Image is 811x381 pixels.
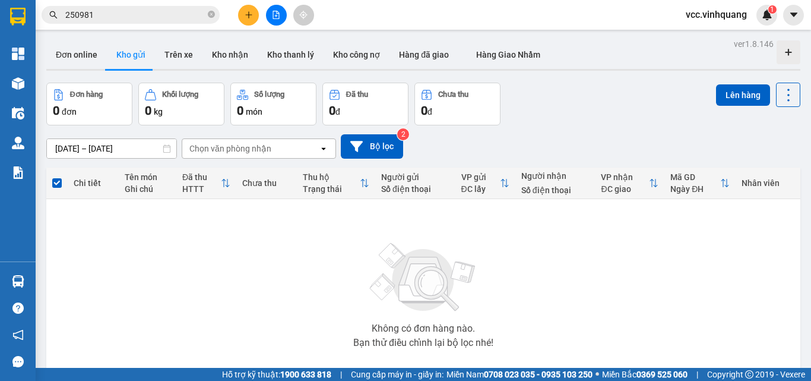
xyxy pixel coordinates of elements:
div: Ghi chú [125,184,170,194]
span: Miền Nam [446,368,593,381]
div: Số điện thoại [381,184,449,194]
button: Chưa thu0đ [414,83,500,125]
img: icon-new-feature [762,10,772,20]
span: đ [427,107,432,116]
div: ĐC giao [601,184,649,194]
span: | [340,368,342,381]
button: Kho thanh lý [258,40,324,69]
strong: 0369 525 060 [636,370,688,379]
div: Số điện thoại [521,185,590,195]
img: warehouse-icon [12,275,24,288]
div: Chi tiết [74,178,113,188]
div: Người nhận [521,171,590,181]
div: Không có đơn hàng nào. [372,324,475,333]
div: Thu hộ [303,172,360,182]
div: ver 1.8.146 [734,37,774,51]
span: kg [154,107,163,116]
span: close-circle [208,11,215,18]
div: Đã thu [346,90,368,99]
input: Tìm tên, số ĐT hoặc mã đơn [65,8,205,21]
div: ĐC lấy [461,184,500,194]
span: Hỗ trợ kỹ thuật: [222,368,331,381]
span: close-circle [208,10,215,21]
span: plus [245,11,253,19]
span: caret-down [788,10,799,20]
sup: 1 [768,5,777,14]
div: Trạng thái [303,184,360,194]
img: solution-icon [12,166,24,179]
span: 0 [237,103,243,118]
span: 0 [53,103,59,118]
img: warehouse-icon [12,107,24,119]
img: svg+xml;base64,PHN2ZyBjbGFzcz0ibGlzdC1wbHVnX19zdmciIHhtbG5zPSJodHRwOi8vd3d3LnczLm9yZy8yMDAwL3N2Zy... [364,236,483,319]
div: Chưa thu [438,90,468,99]
span: message [12,356,24,367]
span: | [696,368,698,381]
button: Kho gửi [107,40,155,69]
img: warehouse-icon [12,137,24,149]
button: Số lượng0món [230,83,316,125]
span: 0 [329,103,335,118]
button: Đã thu0đ [322,83,408,125]
th: Toggle SortBy [297,168,375,199]
button: Kho nhận [202,40,258,69]
span: aim [299,11,308,19]
button: caret-down [783,5,804,26]
span: file-add [272,11,280,19]
div: HTTT [182,184,221,194]
button: Hàng đã giao [389,40,458,69]
div: Ngày ĐH [670,184,720,194]
span: 0 [145,103,151,118]
span: notification [12,329,24,341]
th: Toggle SortBy [176,168,236,199]
div: Chưa thu [242,178,290,188]
svg: open [319,144,328,153]
button: aim [293,5,314,26]
span: Hàng Giao Nhầm [476,50,540,59]
span: 0 [421,103,427,118]
div: VP nhận [601,172,649,182]
div: VP gửi [461,172,500,182]
div: Đã thu [182,172,221,182]
div: Khối lượng [162,90,198,99]
span: vcc.vinhquang [676,7,756,22]
span: copyright [745,370,753,379]
img: logo-vxr [10,8,26,26]
button: file-add [266,5,287,26]
span: 1 [770,5,774,14]
button: Đơn hàng0đơn [46,83,132,125]
sup: 2 [397,128,409,140]
img: dashboard-icon [12,48,24,60]
button: Khối lượng0kg [138,83,224,125]
img: warehouse-icon [12,77,24,90]
button: Đơn online [46,40,107,69]
div: Nhân viên [742,178,794,188]
div: Tên món [125,172,170,182]
div: Mã GD [670,172,720,182]
span: đ [335,107,340,116]
button: Bộ lọc [341,134,403,159]
button: Kho công nợ [324,40,389,69]
span: question-circle [12,303,24,314]
div: Đơn hàng [70,90,103,99]
th: Toggle SortBy [664,168,736,199]
span: món [246,107,262,116]
div: Tạo kho hàng mới [777,40,800,64]
button: Trên xe [155,40,202,69]
div: Bạn thử điều chỉnh lại bộ lọc nhé! [353,338,493,348]
strong: 0708 023 035 - 0935 103 250 [484,370,593,379]
div: Chọn văn phòng nhận [189,143,271,155]
span: Cung cấp máy in - giấy in: [351,368,443,381]
div: Số lượng [254,90,284,99]
th: Toggle SortBy [455,168,515,199]
button: plus [238,5,259,26]
input: Select a date range. [47,139,176,158]
span: search [49,11,58,19]
span: đơn [62,107,77,116]
strong: 1900 633 818 [280,370,331,379]
span: Miền Bắc [602,368,688,381]
button: Lên hàng [716,84,770,106]
span: ⚪️ [595,372,599,377]
div: Người gửi [381,172,449,182]
th: Toggle SortBy [595,168,664,199]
